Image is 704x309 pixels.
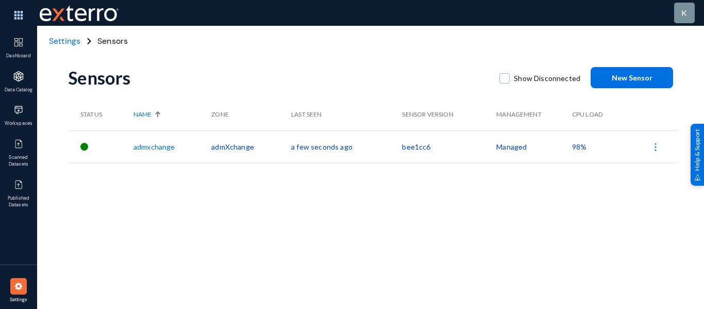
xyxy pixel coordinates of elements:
[2,53,36,60] span: Dashboard
[691,123,704,185] div: Help & Support
[402,131,496,162] td: bee1cc6
[496,131,572,162] td: Managed
[2,120,36,127] span: Workspaces
[13,105,24,115] img: icon-workspace.svg
[3,4,34,26] img: app launcher
[13,71,24,82] img: icon-applications.svg
[681,8,687,18] span: k
[2,195,36,209] span: Published Datasets
[572,99,623,131] th: CPU Load
[496,99,572,131] th: Management
[68,99,133,131] th: Status
[514,71,580,86] span: Show Disconnected
[13,139,24,149] img: icon-published.svg
[612,73,652,82] span: New Sensor
[591,67,673,88] button: New Sensor
[650,142,661,152] img: icon-more.svg
[40,5,119,21] img: exterro-work-mark.svg
[97,35,128,47] span: Sensors
[13,37,24,47] img: icon-dashboard.svg
[694,174,701,181] img: help_support.svg
[211,131,291,162] td: admXchange
[2,154,36,168] span: Scanned Datasets
[13,281,24,291] img: icon-settings.svg
[681,7,687,19] div: k
[291,131,402,162] td: a few seconds ago
[291,99,402,131] th: Last Seen
[68,67,489,88] div: Sensors
[2,87,36,94] span: Data Catalog
[402,99,496,131] th: Sensor Version
[133,110,206,119] div: Name
[13,180,24,190] img: icon-published.svg
[133,110,152,119] span: Name
[572,142,586,151] span: 98%
[211,99,291,131] th: Zone
[49,36,80,46] span: Settings
[133,142,175,151] a: admxchange
[37,3,117,24] span: Exterro
[2,297,36,304] span: Settings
